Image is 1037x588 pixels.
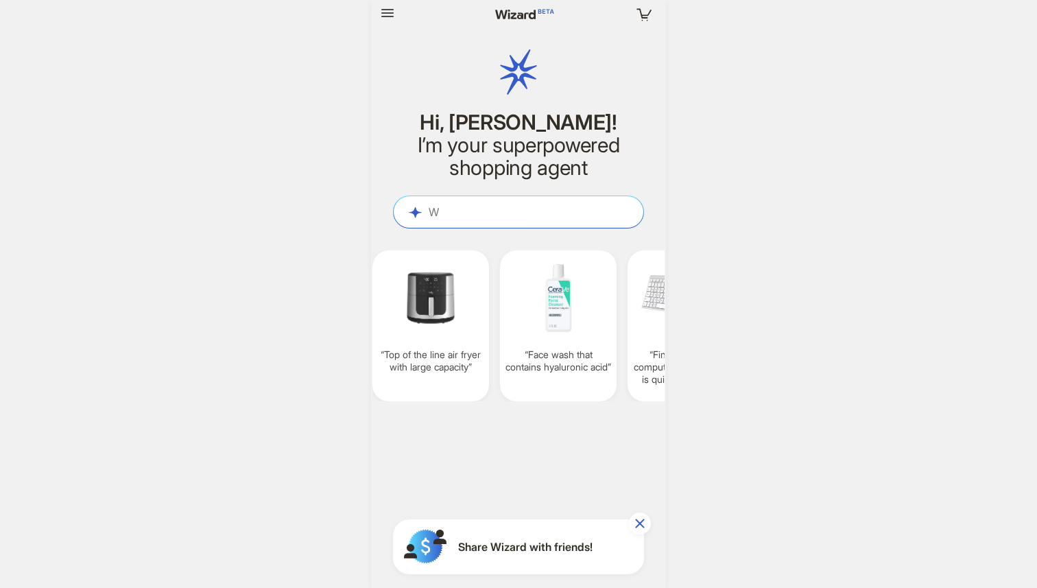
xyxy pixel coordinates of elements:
img: Face%20wash%20that%20contains%20hyaluronic%20acid-6f0c777e.png [505,259,611,338]
q: Find a Bluetooth computer keyboard, that is quiet, durable, and has long battery life [633,349,739,386]
h1: Hi, [PERSON_NAME]! [393,111,644,134]
button: Share Wizard with friends! [393,519,644,574]
q: Face wash that contains hyaluronic acid [505,349,611,373]
div: Find a Bluetooth computer keyboard, that is quiet, durable, and has long battery life [628,250,744,401]
div: Face wash that contains hyaluronic acid [500,250,617,401]
div: Top of the line air fryer with large capacity [372,250,489,401]
img: Find%20a%20Bluetooth%20computer%20keyboard_%20that%20is%20quiet_%20durable_%20and%20has%20long%20... [633,259,739,338]
h2: I’m your superpowered shopping agent [393,134,644,179]
img: Top%20of%20the%20line%20air%20fryer%20with%20large%20capacity-d8b2d60f.png [378,259,484,338]
span: Share Wizard with friends! [458,540,593,554]
q: Top of the line air fryer with large capacity [378,349,484,373]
